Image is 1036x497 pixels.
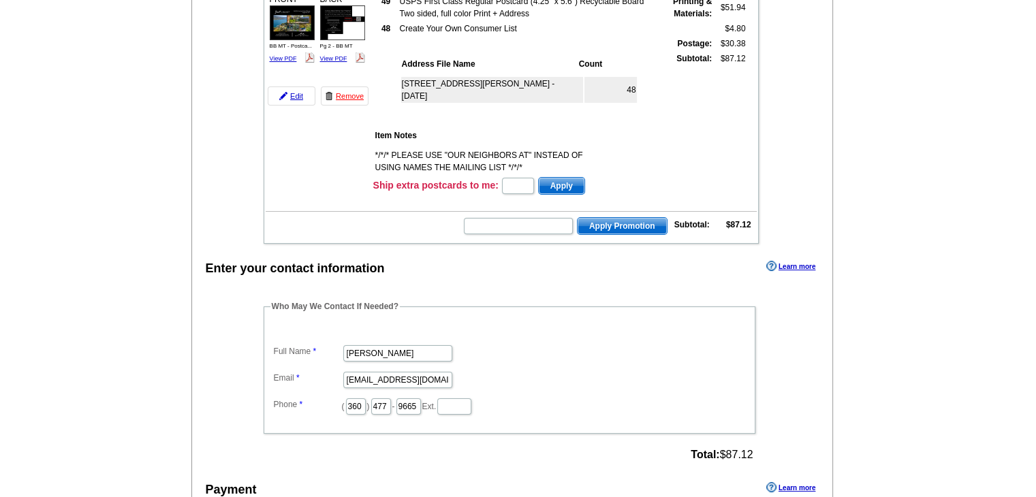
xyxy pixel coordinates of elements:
a: Remove [321,86,368,106]
span: Apply Promotion [578,218,667,234]
strong: 48 [381,24,390,33]
td: $4.80 [714,22,746,35]
label: Full Name [274,345,342,357]
td: 48 [584,77,637,103]
th: Address File Name [401,57,577,71]
td: Create Your Own Consumer List [399,22,656,35]
button: Apply Promotion [577,217,668,235]
button: Apply [538,177,585,195]
td: $87.12 [714,52,746,123]
strong: Total: [691,449,719,460]
strong: Subtotal: [674,220,710,229]
strong: $87.12 [726,220,751,229]
strong: Subtotal: [676,54,712,63]
img: pencil-icon.gif [279,92,287,100]
span: $87.12 [691,449,753,461]
td: */*/* PLEASE USE "OUR NEIGHBORS AT" INSTEAD OF USING NAMES THE MAILING LIST */*/* [375,148,610,174]
span: Apply [539,178,584,194]
label: Email [274,372,342,384]
img: pdf_logo.png [304,52,315,63]
label: Phone [274,398,342,411]
a: Learn more [766,482,815,493]
img: pdf_logo.png [355,52,365,63]
td: [STREET_ADDRESS][PERSON_NAME] - [DATE] [401,77,583,103]
div: Enter your contact information [206,259,385,278]
th: Item Notes [375,129,610,142]
img: small-thumb.jpg [320,5,365,40]
dd: ( ) - Ext. [270,395,749,416]
span: Pg 2 - BB MT [320,43,353,49]
img: trashcan-icon.gif [325,92,333,100]
strong: Postage: [677,39,712,48]
legend: Who May We Contact If Needed? [270,300,400,312]
h3: Ship extra postcards to me: [373,179,499,191]
img: small-thumb.jpg [270,5,315,40]
a: Learn more [766,261,815,272]
a: View PDF [270,55,297,62]
td: $30.38 [714,37,746,50]
th: Count [578,57,637,71]
span: BB MT - Postca... [270,43,313,49]
a: View PDF [320,55,347,62]
a: Edit [268,86,315,106]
